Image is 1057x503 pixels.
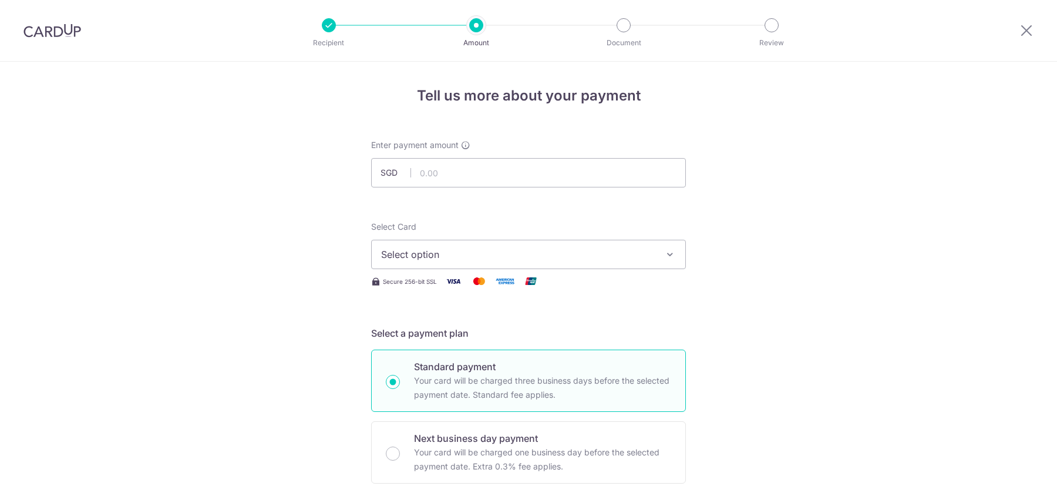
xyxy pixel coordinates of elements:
span: Secure 256-bit SSL [383,277,437,286]
p: Recipient [285,37,372,49]
p: Standard payment [414,360,671,374]
span: translation missing: en.payables.payment_networks.credit_card.summary.labels.select_card [371,222,416,232]
p: Your card will be charged three business days before the selected payment date. Standard fee appl... [414,374,671,402]
p: Next business day payment [414,431,671,445]
p: Amount [433,37,520,49]
span: Select option [381,247,655,261]
span: Enter payment amount [371,139,459,151]
h5: Select a payment plan [371,326,686,340]
img: CardUp [23,24,81,38]
span: SGD [381,167,411,179]
p: Your card will be charged one business day before the selected payment date. Extra 0.3% fee applies. [414,445,671,474]
input: 0.00 [371,158,686,187]
p: Review [728,37,815,49]
img: Mastercard [467,274,491,289]
img: American Express [493,274,517,289]
button: Select option [371,240,686,269]
h4: Tell us more about your payment [371,85,686,106]
img: Union Pay [519,274,543,289]
p: Document [580,37,667,49]
img: Visa [442,274,465,289]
